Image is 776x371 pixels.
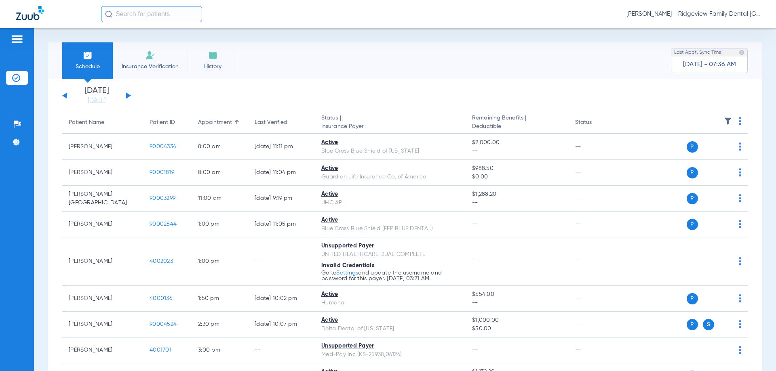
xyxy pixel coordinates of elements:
img: Zuub Logo [16,6,44,20]
div: Appointment [198,118,242,127]
td: 1:00 PM [192,237,248,286]
span: 4002023 [150,258,173,264]
a: Settings [336,270,358,276]
span: 4001701 [150,347,171,353]
div: Patient ID [150,118,185,127]
img: group-dot-blue.svg [739,117,741,125]
td: -- [569,312,623,337]
td: 8:00 AM [192,134,248,160]
td: [DATE] 11:05 PM [248,212,315,237]
div: Active [321,190,459,199]
img: group-dot-blue.svg [739,320,741,328]
td: [DATE] 10:02 PM [248,286,315,312]
td: 11:00 AM [192,186,248,212]
a: [DATE] [72,96,121,105]
img: group-dot-blue.svg [739,143,741,151]
span: 4000136 [150,296,172,301]
td: -- [569,337,623,363]
span: $988.50 [472,164,562,173]
img: hamburger-icon [11,34,23,44]
td: -- [569,160,623,186]
img: group-dot-blue.svg [739,194,741,202]
span: P [687,219,698,230]
span: P [687,293,698,304]
td: -- [569,134,623,160]
span: 90004524 [150,321,177,327]
div: Active [321,216,459,224]
td: [PERSON_NAME] [62,286,143,312]
span: History [194,63,232,71]
div: UNITED HEALTHCARE DUAL COMPLETE [321,250,459,259]
td: [PERSON_NAME] [62,312,143,337]
td: [DATE] 11:04 PM [248,160,315,186]
td: -- [569,212,623,237]
td: -- [569,186,623,212]
span: 90002544 [150,221,177,227]
td: [PERSON_NAME] [62,212,143,237]
span: Schedule [68,63,107,71]
span: P [687,141,698,153]
span: 90003299 [150,195,175,201]
img: group-dot-blue.svg [739,220,741,228]
span: -- [472,299,562,307]
td: [PERSON_NAME] [62,160,143,186]
th: Remaining Benefits | [466,111,568,134]
div: Appointment [198,118,232,127]
p: Go to and update the username and password for this payer. [DATE] 03:21 AM. [321,270,459,281]
td: -- [569,237,623,286]
span: P [687,193,698,204]
td: -- [248,237,315,286]
div: Delta Dental of [US_STATE] [321,325,459,333]
span: Invalid Credentials [321,263,375,268]
td: [PERSON_NAME][GEOGRAPHIC_DATA] [62,186,143,212]
iframe: Chat Widget [736,332,776,371]
span: P [687,319,698,330]
span: -- [472,199,562,207]
span: Insurance Verification [119,63,181,71]
div: Unsupported Payer [321,342,459,350]
div: Last Verified [255,118,287,127]
div: Med-Pay Inc (KS-25938,06126) [321,350,459,359]
div: Last Verified [255,118,308,127]
span: P [687,167,698,178]
td: [DATE] 10:07 PM [248,312,315,337]
div: Active [321,164,459,173]
input: Search for patients [101,6,202,22]
td: -- [248,337,315,363]
td: [DATE] 9:19 PM [248,186,315,212]
img: group-dot-blue.svg [739,257,741,265]
span: $1,000.00 [472,316,562,325]
div: Patient Name [69,118,137,127]
td: [PERSON_NAME] [62,134,143,160]
div: UHC API [321,199,459,207]
span: -- [472,147,562,155]
span: S [703,319,714,330]
span: $1,288.20 [472,190,562,199]
span: $2,000.00 [472,138,562,147]
div: Blue Cross Blue Shield (FEP BLUE DENTAL) [321,224,459,233]
td: [PERSON_NAME] [62,337,143,363]
div: Guardian Life Insurance Co. of America [321,173,459,181]
img: group-dot-blue.svg [739,168,741,176]
div: Active [321,138,459,147]
img: filter.svg [724,117,732,125]
span: $0.00 [472,173,562,181]
span: $554.00 [472,290,562,299]
td: 8:00 AM [192,160,248,186]
div: Active [321,290,459,299]
span: Insurance Payer [321,122,459,131]
span: Deductible [472,122,562,131]
div: Active [321,316,459,325]
span: [DATE] - 07:36 AM [683,61,736,69]
td: 3:00 PM [192,337,248,363]
td: [DATE] 11:11 PM [248,134,315,160]
span: Last Appt. Sync Time: [674,48,723,57]
th: Status | [315,111,466,134]
span: 90001819 [150,170,174,175]
div: Humana [321,299,459,307]
div: Patient ID [150,118,175,127]
div: Patient Name [69,118,104,127]
img: History [208,50,218,60]
img: Schedule [83,50,93,60]
span: -- [472,347,478,353]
